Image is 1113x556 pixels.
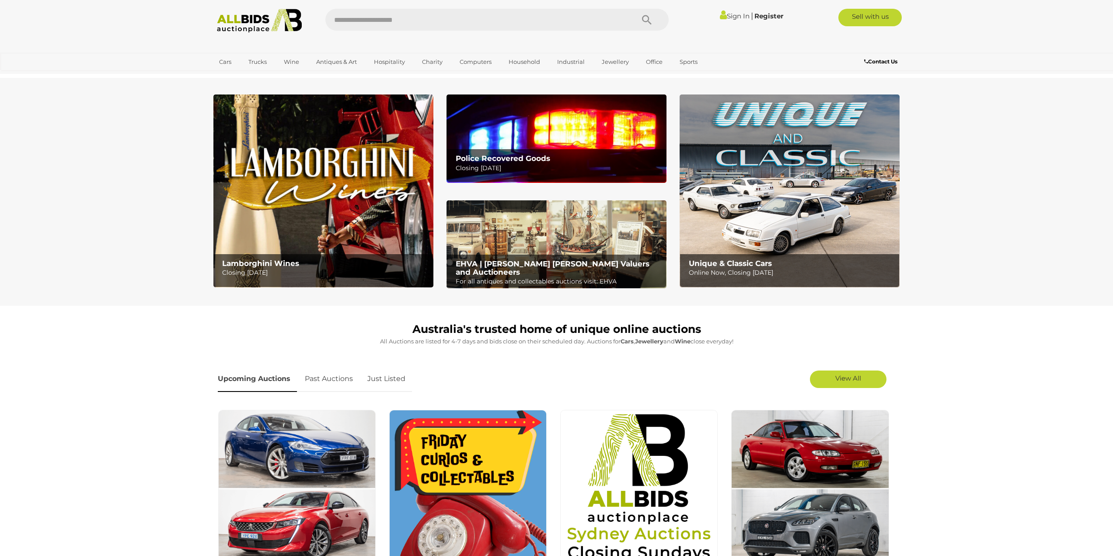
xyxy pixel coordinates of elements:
[447,200,666,289] a: EHVA | Evans Hastings Valuers and Auctioneers EHVA | [PERSON_NAME] [PERSON_NAME] Valuers and Auct...
[551,55,590,69] a: Industrial
[674,55,703,69] a: Sports
[222,267,428,278] p: Closing [DATE]
[278,55,305,69] a: Wine
[311,55,363,69] a: Antiques & Art
[456,163,662,174] p: Closing [DATE]
[720,12,750,20] a: Sign In
[218,366,297,392] a: Upcoming Auctions
[596,55,635,69] a: Jewellery
[680,94,900,287] a: Unique & Classic Cars Unique & Classic Cars Online Now, Closing [DATE]
[751,11,753,21] span: |
[503,55,546,69] a: Household
[368,55,411,69] a: Hospitality
[635,338,663,345] strong: Jewellery
[456,276,662,287] p: For all antiques and collectables auctions visit: EHVA
[689,259,772,268] b: Unique & Classic Cars
[213,69,287,84] a: [GEOGRAPHIC_DATA]
[640,55,668,69] a: Office
[680,94,900,287] img: Unique & Classic Cars
[835,374,861,382] span: View All
[213,55,237,69] a: Cars
[447,200,666,289] img: EHVA | Evans Hastings Valuers and Auctioneers
[218,323,896,336] h1: Australia's trusted home of unique online auctions
[689,267,895,278] p: Online Now, Closing [DATE]
[361,366,412,392] a: Just Listed
[625,9,669,31] button: Search
[621,338,634,345] strong: Cars
[447,94,666,182] a: Police Recovered Goods Police Recovered Goods Closing [DATE]
[416,55,448,69] a: Charity
[213,94,433,287] a: Lamborghini Wines Lamborghini Wines Closing [DATE]
[212,9,307,33] img: Allbids.com.au
[218,336,896,346] p: All Auctions are listed for 4-7 days and bids close on their scheduled day. Auctions for , and cl...
[456,154,550,163] b: Police Recovered Goods
[447,94,666,182] img: Police Recovered Goods
[222,259,299,268] b: Lamborghini Wines
[213,94,433,287] img: Lamborghini Wines
[864,58,897,65] b: Contact Us
[454,55,497,69] a: Computers
[675,338,691,345] strong: Wine
[864,57,900,66] a: Contact Us
[754,12,783,20] a: Register
[243,55,272,69] a: Trucks
[298,366,359,392] a: Past Auctions
[456,259,649,276] b: EHVA | [PERSON_NAME] [PERSON_NAME] Valuers and Auctioneers
[810,371,886,388] a: View All
[838,9,902,26] a: Sell with us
